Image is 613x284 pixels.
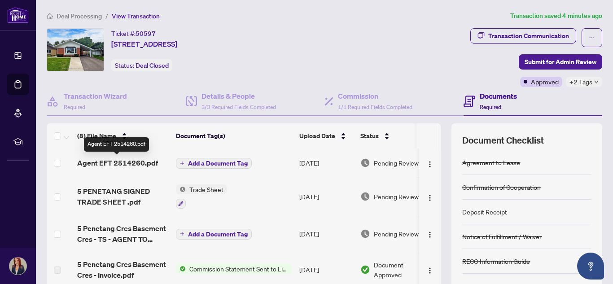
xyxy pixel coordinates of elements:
button: Transaction Communication [470,28,576,44]
span: Deal Closed [136,61,169,70]
img: Document Status [360,192,370,201]
span: 1/1 Required Fields Completed [338,104,412,110]
button: Status IconTrade Sheet [176,184,227,209]
button: Logo [423,189,437,204]
span: Approved [531,77,559,87]
span: Document Checklist [462,134,544,147]
div: Notice of Fulfillment / Waiver [462,232,542,241]
button: Logo [423,156,437,170]
span: Commission Statement Sent to Listing Brokerage [186,264,292,274]
img: Logo [426,231,433,238]
h4: Commission [338,91,412,101]
span: (8) File Name [77,131,116,141]
img: Logo [426,267,433,274]
th: (8) File Name [74,123,172,149]
button: Logo [423,227,437,241]
button: Status IconCommission Statement Sent to Listing Brokerage [176,264,292,274]
div: Transaction Communication [488,29,569,43]
span: Required [480,104,501,110]
th: Document Tag(s) [172,123,296,149]
th: Upload Date [296,123,357,149]
div: Agreement to Lease [462,157,520,167]
span: plus [180,232,184,236]
h4: Transaction Wizard [64,91,127,101]
div: Status: [111,59,172,71]
span: plus [180,161,184,166]
span: home [47,13,53,19]
img: logo [7,7,29,23]
td: [DATE] [296,216,357,252]
button: Submit for Admin Review [519,54,602,70]
span: 5 Penetang Cres Basement Cres - Invoice.pdf [77,259,169,280]
img: Status Icon [176,264,186,274]
div: Agent EFT 2514260.pdf [84,137,149,152]
span: Agent EFT 2514260.pdf [77,157,158,168]
article: Transaction saved 4 minutes ago [510,11,602,21]
div: Deposit Receipt [462,207,507,217]
img: IMG-E12336165_1.jpg [47,29,104,71]
span: Add a Document Tag [188,160,248,166]
span: Required [64,104,85,110]
button: Add a Document Tag [176,158,252,169]
td: [DATE] [296,177,357,216]
button: Add a Document Tag [176,228,252,240]
button: Logo [423,262,437,277]
div: Ticket #: [111,28,156,39]
span: Upload Date [299,131,335,141]
span: Status [360,131,379,141]
span: 5 PENETANG SIGNED TRADE SHEET .pdf [77,186,169,207]
img: Status Icon [176,184,186,194]
span: Add a Document Tag [188,231,248,237]
div: Confirmation of Cooperation [462,182,541,192]
h4: Details & People [201,91,276,101]
img: Document Status [360,265,370,275]
span: Submit for Admin Review [525,55,596,69]
img: Logo [426,194,433,201]
span: Trade Sheet [186,184,227,194]
span: +2 Tags [569,77,592,87]
li: / [105,11,108,21]
button: Open asap [577,253,604,280]
span: View Transaction [112,12,160,20]
th: Status [357,123,433,149]
span: down [594,80,599,84]
span: 50597 [136,30,156,38]
img: Document Status [360,158,370,168]
button: Add a Document Tag [176,229,252,240]
span: ellipsis [589,35,595,41]
span: [STREET_ADDRESS] [111,39,177,49]
span: Pending Review [374,229,419,239]
img: Profile Icon [9,258,26,275]
span: Deal Processing [57,12,102,20]
h4: Documents [480,91,517,101]
span: Document Approved [374,260,429,280]
td: [DATE] [296,149,357,177]
img: Document Status [360,229,370,239]
img: Logo [426,161,433,168]
span: 5 Penetang Cres Basement Cres - TS - AGENT TO REVIEW.pdf [77,223,169,245]
span: Pending Review [374,192,419,201]
div: RECO Information Guide [462,256,530,266]
span: 3/3 Required Fields Completed [201,104,276,110]
span: Pending Review [374,158,419,168]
